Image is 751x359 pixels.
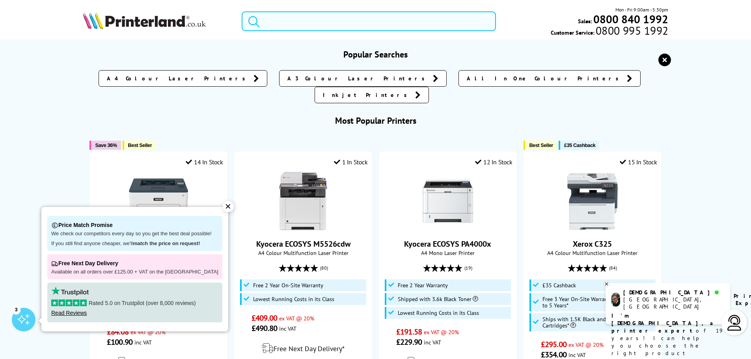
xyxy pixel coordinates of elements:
span: inc VAT [134,339,152,346]
a: All In One Colour Printers [458,70,641,87]
span: inc VAT [279,325,296,332]
span: Best Seller [128,142,152,148]
p: Free Next Day Delivery [51,258,218,269]
span: £229.90 [396,337,422,347]
p: Available on all orders over £125.00 + VAT on the [GEOGRAPHIC_DATA] [51,269,218,275]
span: Lowest Running Costs in its Class [398,310,479,316]
span: Lowest Running Costs in its Class [253,296,334,302]
img: Xerox B230 [129,172,188,231]
span: ex VAT @ 20% [130,328,166,336]
div: 14 In Stock [186,158,223,166]
img: user-headset-light.svg [727,315,742,331]
p: Rated 5.0 on Trustpilot (over 8,000 reviews) [51,299,218,307]
img: Kyocera ECOSYS PA4000x [418,172,477,231]
p: If you still find anyone cheaper, we'll [51,240,218,247]
span: £100.90 [107,337,132,347]
a: Kyocera ECOSYS PA4000x [404,239,491,249]
span: Free 2 Year Warranty [398,282,448,288]
a: Printerland Logo [83,12,232,31]
button: Best Seller [123,141,156,150]
span: All In One Colour Printers [467,74,623,82]
span: (80) [320,260,328,275]
span: Mon - Fri 9:00am - 5:30pm [615,6,668,13]
span: ex VAT @ 20% [568,341,604,348]
img: trustpilot rating [51,286,89,296]
div: 3 [12,305,20,314]
span: £191.58 [396,327,422,337]
img: Kyocera ECOSYS M5526cdw [274,172,333,231]
span: Customer Service: [551,27,668,36]
h3: Popular Searches [83,49,669,60]
p: We check our competitors every day so you get the best deal possible! [51,231,218,237]
a: Kyocera ECOSYS PA4000x [418,225,477,233]
span: 0800 995 1992 [594,27,668,34]
p: Price Match Promise [51,220,218,231]
a: A3 Colour Laser Printers [279,70,447,87]
span: Sales: [578,17,592,25]
img: Printerland Logo [83,12,206,29]
span: Shipped with 3.6k Black Toner [398,296,478,302]
div: [DEMOGRAPHIC_DATA] [623,289,724,296]
span: A4 Colour Laser Printers [107,74,250,82]
a: Inkjet Printers [315,87,429,103]
p: of 19 years! I can help you choose the right product [611,312,724,357]
span: (84) [609,260,617,275]
span: Free 2 Year On-Site Warranty [253,282,323,288]
div: 15 In Stock [620,158,657,166]
span: Ships with 1.5K Black and 1K CMY Toner Cartridges* [542,316,654,329]
div: 1 In Stock [334,158,368,166]
b: 0800 840 1992 [593,12,668,26]
a: Kyocera ECOSYS M5526cdw [256,239,350,249]
span: £409.00 [252,313,277,323]
span: £490.80 [252,323,277,333]
span: (19) [464,260,472,275]
a: 0800 840 1992 [592,15,668,23]
a: Kyocera ECOSYS M5526cdw [274,225,333,233]
span: £35 Cashback [542,282,576,288]
button: Save 36% [89,141,121,150]
img: stars-5.svg [51,299,87,306]
img: Xerox C325 [563,172,622,231]
button: £35 Cashback [559,141,599,150]
a: A4 Colour Laser Printers [99,70,267,87]
span: A3 Colour Laser Printers [287,74,429,82]
a: Read Reviews [51,310,87,316]
h3: Most Popular Printers [83,115,669,126]
span: Free 3 Year On-Site Warranty and Extend up to 5 Years* [542,296,654,309]
span: A4 Colour Multifunction Laser Printer [239,249,367,257]
strong: match the price on request! [133,240,200,246]
b: I'm [DEMOGRAPHIC_DATA], a printer expert [611,312,716,334]
div: ✕ [223,201,234,212]
span: £84.08 [107,327,129,337]
span: ex VAT @ 20% [279,314,314,322]
div: 12 In Stock [475,158,512,166]
span: inc VAT [424,339,441,346]
span: £35 Cashback [564,142,595,148]
span: inc VAT [568,351,586,359]
img: chris-livechat.png [611,293,620,307]
input: Search product or brand [242,11,496,31]
span: ex VAT @ 20% [424,328,459,336]
span: Inkjet Printers [323,91,411,99]
span: £295.00 [541,339,567,350]
span: Best Seller [529,142,553,148]
button: Best Seller [524,141,557,150]
span: A4 Mono Laser Printer [383,249,512,257]
div: [GEOGRAPHIC_DATA], [GEOGRAPHIC_DATA] [623,296,724,310]
a: Xerox C325 [573,239,612,249]
span: A4 Colour Multifunction Laser Printer [528,249,657,257]
span: Save 36% [95,142,117,148]
a: Xerox C325 [563,225,622,233]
